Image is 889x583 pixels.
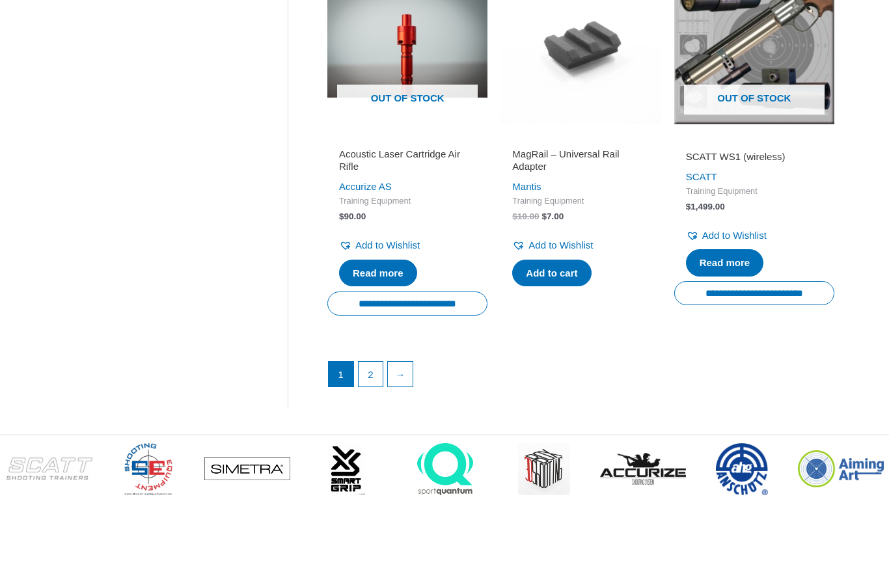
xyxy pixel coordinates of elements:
[339,148,476,173] h2: Acoustic Laser Cartridge Air Rifle
[388,362,413,386] a: →
[339,260,417,287] a: Read more about “Acoustic Laser Cartridge Air Rifle”
[512,148,649,178] a: MagRail – Universal Rail Adapter
[686,202,725,211] bdi: 1,499.00
[512,196,649,207] span: Training Equipment
[355,239,420,251] span: Add to Wishlist
[339,211,366,221] bdi: 90.00
[541,211,547,221] span: $
[686,186,823,197] span: Training Equipment
[339,236,420,254] a: Add to Wishlist
[512,211,517,221] span: $
[329,362,353,386] span: Page 1
[339,196,476,207] span: Training Equipment
[512,132,649,148] iframe: Customer reviews powered by Trustpilot
[512,181,541,192] a: Mantis
[327,361,834,394] nav: Product Pagination
[686,132,823,148] iframe: Customer reviews powered by Trustpilot
[686,226,767,245] a: Add to Wishlist
[337,85,478,115] span: Out of stock
[512,211,539,221] bdi: 10.00
[686,150,823,163] h2: SCATT WS1 (wireless)
[541,211,564,221] bdi: 7.00
[512,148,649,173] h2: MagRail – Universal Rail Adapter
[686,249,764,277] a: Read more about “SCATT WS1 (wireless)”
[528,239,593,251] span: Add to Wishlist
[339,148,476,178] a: Acoustic Laser Cartridge Air Rifle
[339,132,476,148] iframe: Customer reviews powered by Trustpilot
[686,150,823,168] a: SCATT WS1 (wireless)
[512,260,591,287] a: Add to cart: “MagRail - Universal Rail Adapter”
[684,85,825,115] span: Out of stock
[702,230,767,241] span: Add to Wishlist
[339,211,344,221] span: $
[359,362,383,386] a: Page 2
[339,181,392,192] a: Accurize AS
[512,236,593,254] a: Add to Wishlist
[686,171,717,182] a: SCATT
[686,202,691,211] span: $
